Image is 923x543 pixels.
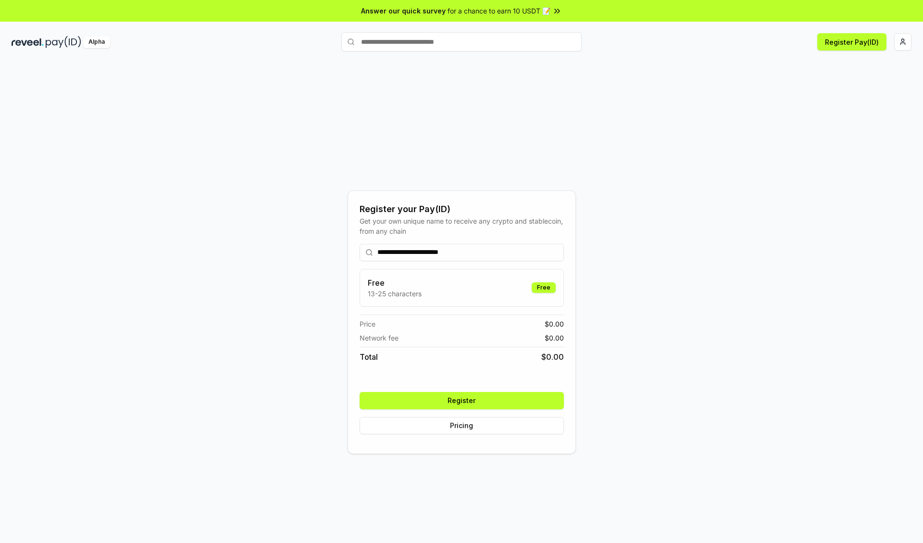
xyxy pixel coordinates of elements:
[541,351,564,363] span: $ 0.00
[360,392,564,409] button: Register
[83,36,110,48] div: Alpha
[360,351,378,363] span: Total
[360,333,399,343] span: Network fee
[368,289,422,299] p: 13-25 characters
[360,202,564,216] div: Register your Pay(ID)
[448,6,550,16] span: for a chance to earn 10 USDT 📝
[360,216,564,236] div: Get your own unique name to receive any crypto and stablecoin, from any chain
[12,36,44,48] img: reveel_dark
[46,36,81,48] img: pay_id
[360,417,564,434] button: Pricing
[360,319,375,329] span: Price
[361,6,446,16] span: Answer our quick survey
[532,282,556,293] div: Free
[545,319,564,329] span: $ 0.00
[545,333,564,343] span: $ 0.00
[817,33,886,51] button: Register Pay(ID)
[368,277,422,289] h3: Free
